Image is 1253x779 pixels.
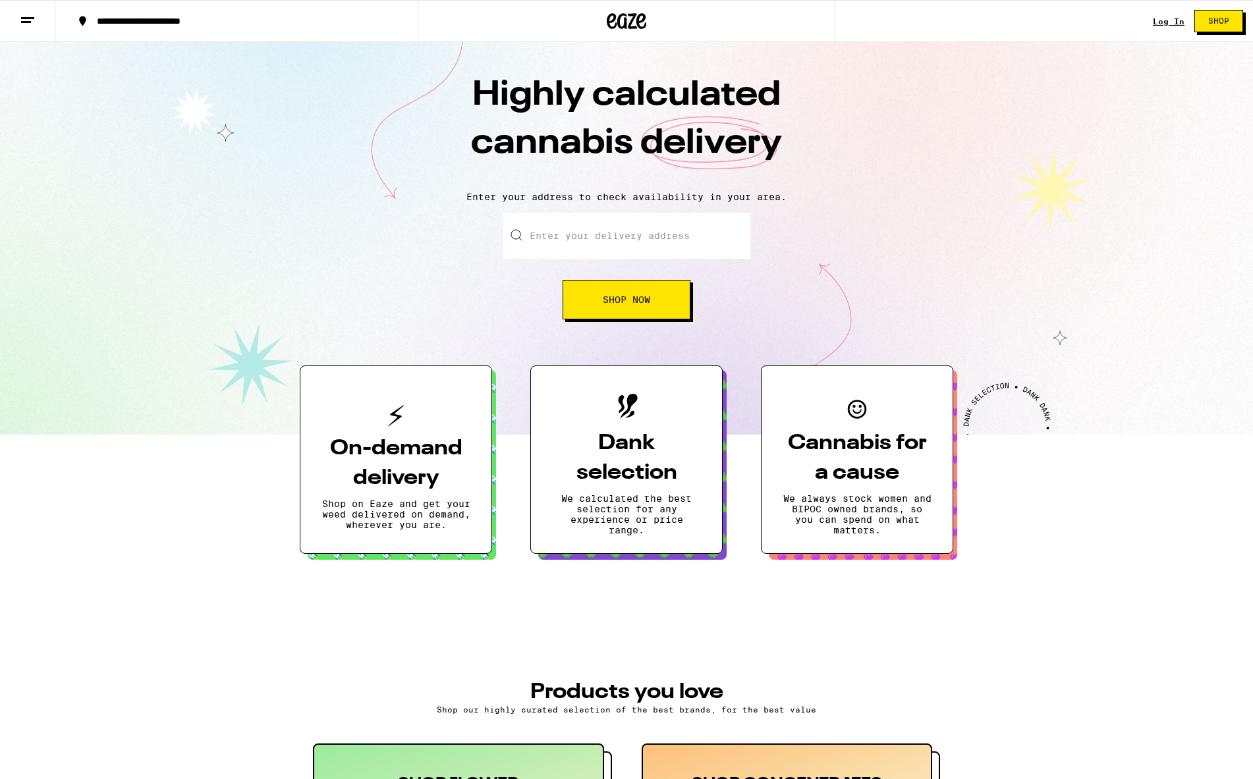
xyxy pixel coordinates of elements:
[783,493,932,535] p: We always stock women and BIPOC owned brands, so you can spend on what matters.
[396,72,857,181] h1: Highly calculated cannabis delivery
[761,365,953,554] button: Cannabis for a causeWe always stock women and BIPOC owned brands, so you can spend on what matters.
[313,705,940,714] p: Shop our highly curated selection of the best brands, for the best value
[783,429,932,488] h3: Cannabis for a cause
[552,493,701,535] p: We calculated the best selection for any experience or price range.
[13,192,1240,202] p: Enter your address to check availability in your area.
[1153,17,1184,26] div: Log In
[1208,17,1229,25] span: Shop
[603,295,650,304] span: Shop Now
[321,434,470,493] h3: On-demand delivery
[1194,10,1243,32] button: Shop
[552,429,701,488] h3: Dank selection
[563,280,690,319] button: Shop Now
[321,498,470,530] p: Shop on Eaze and get your weed delivered on demand, wherever you are.
[530,365,723,554] button: Dank selectionWe calculated the best selection for any experience or price range.
[300,365,492,554] button: On-demand deliveryShop on Eaze and get your weed delivered on demand, wherever you are.
[503,213,750,259] input: Enter your delivery address
[313,682,940,703] h3: PRODUCTS YOU LOVE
